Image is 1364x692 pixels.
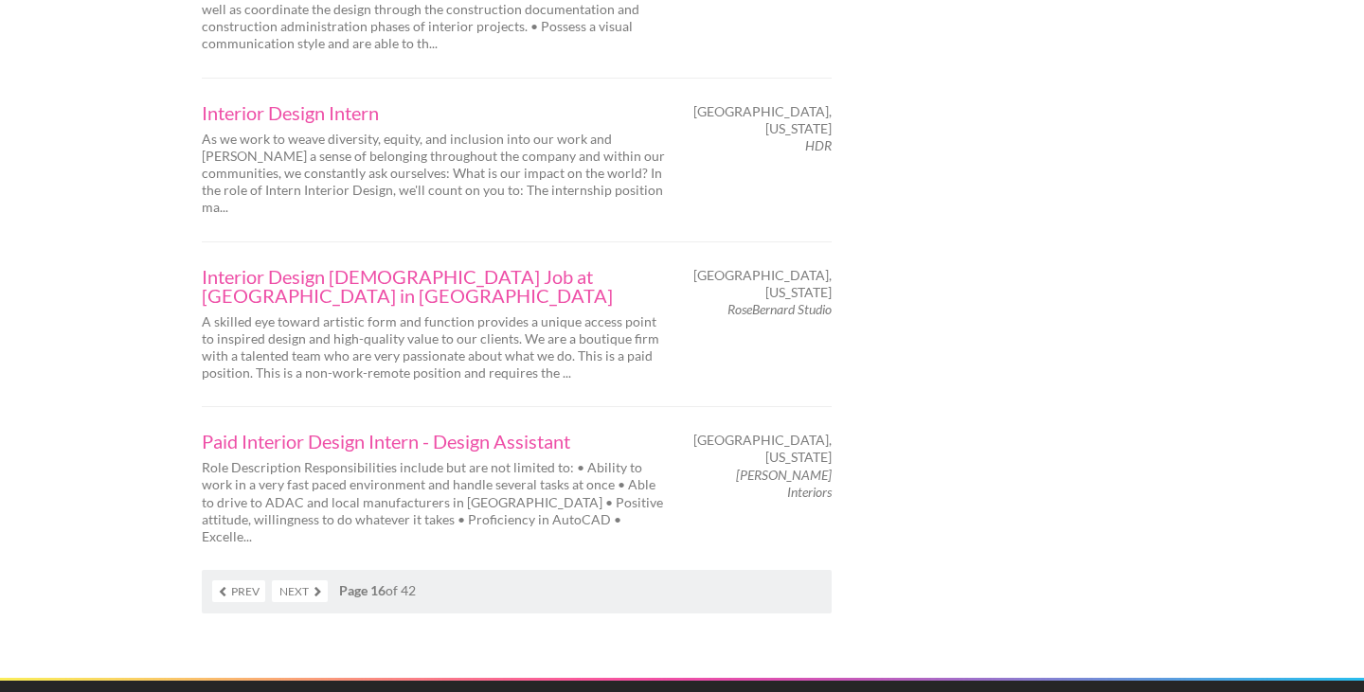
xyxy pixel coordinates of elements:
[202,432,666,451] a: Paid Interior Design Intern - Design Assistant
[202,313,666,382] p: A skilled eye toward artistic form and function provides a unique access point to inspired design...
[202,103,666,122] a: Interior Design Intern
[805,137,832,153] em: HDR
[693,103,832,137] span: [GEOGRAPHIC_DATA], [US_STATE]
[727,301,832,317] em: RoseBernard Studio
[339,582,386,598] strong: Page 16
[202,459,666,545] p: Role Description Responsibilities include but are not limited to: • Ability to work in a very fas...
[693,432,832,466] span: [GEOGRAPHIC_DATA], [US_STATE]
[272,580,328,602] a: Next
[212,580,265,602] a: Prev
[693,267,832,301] span: [GEOGRAPHIC_DATA], [US_STATE]
[202,570,832,613] nav: of 42
[736,467,832,500] em: [PERSON_NAME] Interiors
[202,131,666,217] p: As we work to weave diversity, equity, and inclusion into our work and [PERSON_NAME] a sense of b...
[202,267,666,305] a: Interior Design [DEMOGRAPHIC_DATA] Job at [GEOGRAPHIC_DATA] in [GEOGRAPHIC_DATA]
